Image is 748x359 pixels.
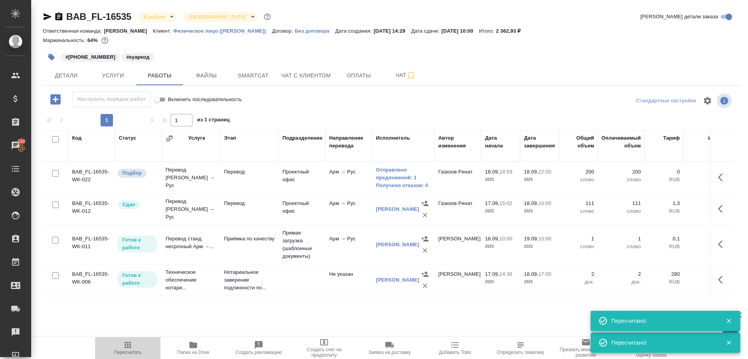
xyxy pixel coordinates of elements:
td: Арм → Рус [325,196,372,223]
p: 14:59 [499,169,512,175]
span: [PERSON_NAME] детали заказа [640,13,718,21]
p: 0,1 [649,235,680,243]
p: 2 [602,270,641,278]
td: [PERSON_NAME] [434,231,481,258]
p: Подбор [122,169,142,177]
p: 2025 [524,278,555,286]
div: Подразделение [282,134,323,142]
a: Физическое лицо ([PERSON_NAME]) [173,27,272,34]
span: Создать счет на предоплату [296,347,352,358]
p: слово [563,176,594,184]
span: 100 [13,138,30,145]
p: Договор: [272,28,295,34]
td: BAB_FL-16535-WK-022 [68,164,115,191]
td: [PERSON_NAME] [434,266,481,294]
td: Перевод [PERSON_NAME] → Рус [162,162,220,193]
p: 2025 [524,207,555,215]
p: 200 [602,168,641,176]
span: Файлы [188,71,225,81]
p: 200 [563,168,594,176]
div: Оплачиваемый объем [602,134,641,150]
p: 18.09, [485,169,499,175]
p: 0,1 [688,235,723,243]
span: Определить тематику [497,350,544,355]
p: RUB [649,176,680,184]
span: Папка на Drive [177,350,209,355]
p: 280 [649,270,680,278]
div: Исполнитель [376,134,410,142]
p: Итого: [479,28,496,34]
button: Определить тематику [488,337,553,359]
p: 144,3 [688,200,723,207]
td: Не указан [325,266,372,294]
p: RUB [649,207,680,215]
p: Без договора [295,28,335,34]
p: 0 [688,168,723,176]
button: Создать счет на предоплату [291,337,357,359]
div: Пересчитано! [611,339,714,347]
span: куаркод [121,53,155,60]
button: Удалить [419,245,431,256]
p: 2025 [485,278,516,286]
div: Статус [119,134,136,142]
td: Перевод [PERSON_NAME] → Рус [162,194,220,225]
p: 18.09, [524,200,538,206]
button: Добавить тэг [43,49,60,66]
div: Код [72,134,81,142]
p: 17.09, [485,271,499,277]
div: В работе [138,12,176,22]
div: В работе [183,12,257,22]
span: Призвать менеджера по развитию [558,347,614,358]
p: RUB [688,207,723,215]
p: 2025 [524,243,555,250]
div: Общий объем [563,134,594,150]
button: Назначить [419,233,431,245]
td: BAB_FL-16535-WK-006 [68,266,115,294]
button: Скопировать ссылку [54,12,64,21]
p: 560 [688,270,723,278]
a: [PERSON_NAME] [376,242,419,247]
span: Добавить Todo [439,350,471,355]
div: Исполнитель может приступить к работе [117,235,158,253]
p: [PERSON_NAME] [104,28,153,34]
td: Арм → Рус [325,231,372,258]
td: BAB_FL-16535-WK-012 [68,196,115,223]
button: Сгруппировать [166,135,173,142]
td: Проектный офис [279,196,325,223]
div: Итого [708,134,723,142]
span: Работы [141,71,178,81]
p: слово [563,243,594,250]
td: Перевод станд. несрочный Арм →... [162,231,220,258]
button: Закрыть [721,339,737,346]
p: 2025 [485,207,516,215]
button: [DEMOGRAPHIC_DATA] [187,14,248,20]
p: #[PHONE_NUMBER] [65,53,115,61]
button: Здесь прячутся важные кнопки [713,235,732,254]
p: 1 [563,235,594,243]
p: 18.09, [485,236,499,242]
div: Автор изменения [438,134,477,150]
p: 15:02 [499,200,512,206]
button: В работе [141,14,167,20]
span: Услуги [94,71,132,81]
a: [PERSON_NAME] [376,277,419,283]
p: Перевод [224,200,275,207]
button: Здесь прячутся важные кнопки [713,270,732,289]
p: RUB [688,278,723,286]
p: 18.09, [524,169,538,175]
p: #куаркод [126,53,149,61]
button: Добавить Todo [422,337,488,359]
td: Газизов Ринат [434,164,481,191]
span: из 1 страниц [197,115,230,126]
button: Призвать менеджера по развитию [553,337,619,359]
div: Этап [224,134,236,142]
p: 17:00 [538,271,551,277]
button: Здесь прячутся важные кнопки [713,168,732,187]
p: RUB [688,243,723,250]
td: BAB_FL-16535-WK-011 [68,231,115,258]
p: слово [602,176,641,184]
div: Менеджер проверил работу исполнителя, передает ее на следующий этап [117,200,158,210]
p: 1,3 [649,200,680,207]
p: 17.09, [485,200,499,206]
a: [PERSON_NAME] [376,206,419,212]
